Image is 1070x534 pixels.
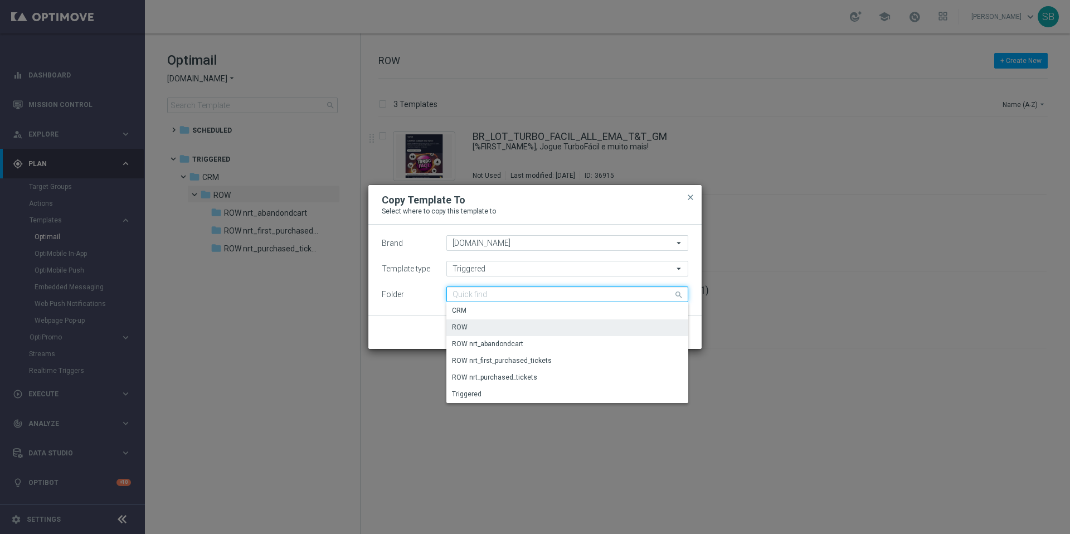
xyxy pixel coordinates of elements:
div: ROW nrt_purchased_tickets [452,372,537,382]
div: Press SPACE to select this row. [446,386,688,403]
i: arrow_drop_down [674,261,685,276]
h2: Copy Template To [382,193,465,207]
label: Template type [382,264,430,274]
div: Press SPACE to deselect this row. [446,319,688,336]
i: arrow_drop_down [674,236,685,250]
input: Quick find [446,287,688,302]
div: ROW nrt_abandondcart [452,339,523,349]
p: Select where to copy this template to [382,207,688,216]
div: ROW nrt_first_purchased_tickets [452,356,552,366]
div: Press SPACE to select this row. [446,336,688,353]
div: CRM [452,305,466,315]
div: Press SPACE to select this row. [446,370,688,386]
div: Triggered [452,389,481,399]
div: Press SPACE to select this row. [446,353,688,370]
label: Folder [382,290,404,299]
span: close [686,193,695,202]
div: ROW [452,322,468,332]
i: search [674,288,684,300]
div: Press SPACE to select this row. [446,303,688,319]
label: Brand [382,239,403,248]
